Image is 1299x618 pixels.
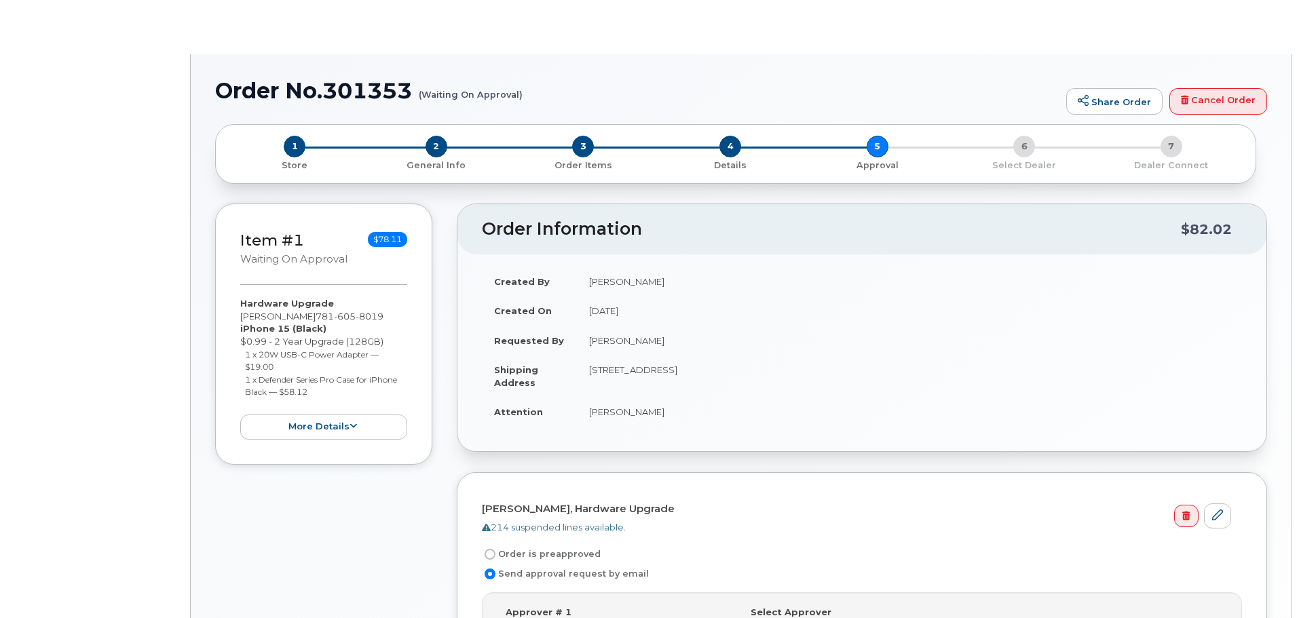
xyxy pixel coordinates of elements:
[657,157,804,172] a: 4 Details
[482,220,1181,239] h2: Order Information
[494,335,564,346] strong: Requested By
[369,159,505,172] p: General Info
[1066,88,1163,115] a: Share Order
[482,546,601,562] label: Order is preapproved
[316,311,383,322] span: 781
[240,231,304,250] a: Item #1
[482,566,649,582] label: Send approval request by email
[577,397,1242,427] td: [PERSON_NAME]
[485,549,495,560] input: Order is preapproved
[1181,216,1232,242] div: $82.02
[240,253,347,265] small: Waiting On Approval
[240,414,407,440] button: more details
[356,311,383,322] span: 8019
[334,311,356,322] span: 605
[240,297,407,439] div: [PERSON_NAME] $0.99 - 2 Year Upgrade (128GB)
[662,159,799,172] p: Details
[1169,88,1267,115] a: Cancel Order
[577,267,1242,296] td: [PERSON_NAME]
[363,157,510,172] a: 2 General Info
[482,503,1231,515] h4: [PERSON_NAME], Hardware Upgrade
[577,296,1242,326] td: [DATE]
[515,159,652,172] p: Order Items
[577,355,1242,397] td: [STREET_ADDRESS]
[245,374,397,398] small: 1 x Defender Series Pro Case for iPhone Black — $58.12
[245,349,379,372] small: 1 x 20W USB-C Power Adapter — $19.00
[215,79,1059,102] h1: Order No.301353
[572,136,594,157] span: 3
[494,305,552,316] strong: Created On
[510,157,657,172] a: 3 Order Items
[485,568,495,579] input: Send approval request by email
[719,136,741,157] span: 4
[577,326,1242,355] td: [PERSON_NAME]
[232,159,358,172] p: Store
[284,136,305,157] span: 1
[419,79,523,100] small: (Waiting On Approval)
[227,157,363,172] a: 1 Store
[494,406,543,417] strong: Attention
[240,323,326,334] strong: iPhone 15 (Black)
[494,364,538,388] strong: Shipping Address
[426,136,447,157] span: 2
[368,232,407,247] span: $78.11
[240,298,334,309] strong: Hardware Upgrade
[482,521,1231,534] div: 214 suspended lines available.
[494,276,550,287] strong: Created By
